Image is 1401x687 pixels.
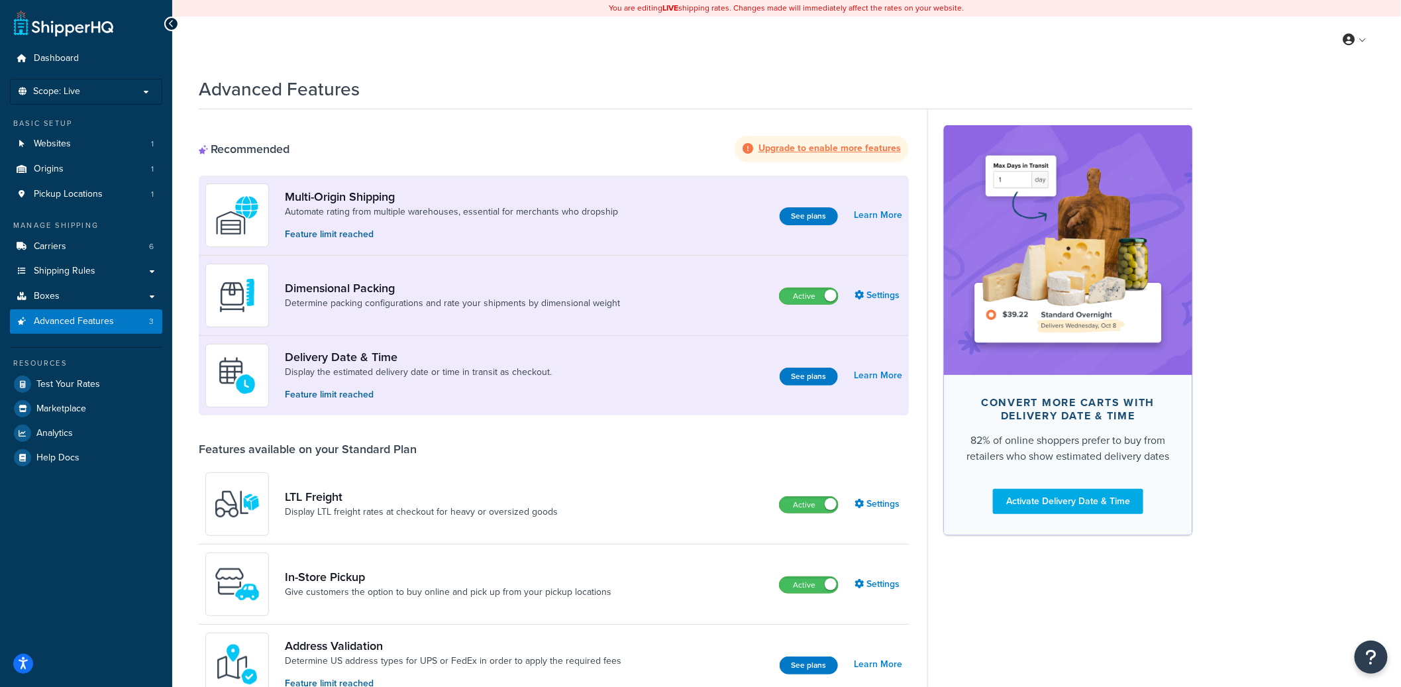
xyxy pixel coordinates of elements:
[10,157,162,182] li: Origins
[285,655,621,668] a: Determine US address types for UPS or FedEx in order to apply the required fees
[199,442,417,456] div: Features available on your Standard Plan
[10,220,162,231] div: Manage Shipping
[214,272,260,319] img: DTVBYsAAAAAASUVORK5CYII=
[34,241,66,252] span: Carriers
[10,309,162,334] a: Advanced Features3
[214,192,260,238] img: WatD5o0RtDAAAAAElFTkSuQmCC
[34,266,95,277] span: Shipping Rules
[10,358,162,369] div: Resources
[10,309,162,334] li: Advanced Features
[36,379,100,390] span: Test Your Rates
[10,235,162,259] li: Carriers
[855,575,902,594] a: Settings
[10,259,162,284] a: Shipping Rules
[34,138,71,150] span: Websites
[199,76,360,102] h1: Advanced Features
[285,281,620,295] a: Dimensional Packing
[214,352,260,399] img: gfkeb5ejjkALwAAAABJRU5ErkJggg==
[199,142,289,156] div: Recommended
[285,639,621,653] a: Address Validation
[285,586,611,599] a: Give customers the option to buy online and pick up from your pickup locations
[36,403,86,415] span: Marketplace
[285,388,552,402] p: Feature limit reached
[780,497,838,513] label: Active
[151,164,154,175] span: 1
[151,138,154,150] span: 1
[10,235,162,259] a: Carriers6
[10,157,162,182] a: Origins1
[10,397,162,421] a: Marketplace
[993,489,1143,514] a: Activate Delivery Date & Time
[965,396,1171,423] div: Convert more carts with delivery date & time
[780,368,838,386] button: See plans
[10,284,162,309] a: Boxes
[285,505,558,519] a: Display LTL freight rates at checkout for heavy or oversized goods
[285,297,620,310] a: Determine packing configurations and rate your shipments by dimensional weight
[965,433,1171,464] div: 82% of online shoppers prefer to buy from retailers who show estimated delivery dates
[780,207,838,225] button: See plans
[33,86,80,97] span: Scope: Live
[854,655,902,674] a: Learn More
[34,189,103,200] span: Pickup Locations
[10,182,162,207] a: Pickup Locations1
[1355,641,1388,674] button: Open Resource Center
[34,316,114,327] span: Advanced Features
[36,452,79,464] span: Help Docs
[964,145,1172,354] img: feature-image-ddt-36eae7f7280da8017bfb280eaccd9c446f90b1fe08728e4019434db127062ab4.png
[149,241,154,252] span: 6
[149,316,154,327] span: 3
[285,227,618,242] p: Feature limit reached
[780,577,838,593] label: Active
[10,182,162,207] li: Pickup Locations
[10,446,162,470] a: Help Docs
[34,53,79,64] span: Dashboard
[285,189,618,204] a: Multi-Origin Shipping
[34,164,64,175] span: Origins
[10,132,162,156] li: Websites
[10,46,162,71] a: Dashboard
[854,366,902,385] a: Learn More
[780,657,838,674] button: See plans
[10,421,162,445] a: Analytics
[10,372,162,396] a: Test Your Rates
[34,291,60,302] span: Boxes
[758,141,901,155] strong: Upgrade to enable more features
[36,428,73,439] span: Analytics
[10,132,162,156] a: Websites1
[855,286,902,305] a: Settings
[214,481,260,527] img: y79ZsPf0fXUFUhFXDzUgf+ktZg5F2+ohG75+v3d2s1D9TjoU8PiyCIluIjV41seZevKCRuEjTPPOKHJsQcmKCXGdfprl3L4q7...
[285,490,558,504] a: LTL Freight
[855,495,902,513] a: Settings
[663,2,679,14] b: LIVE
[10,118,162,129] div: Basic Setup
[285,350,552,364] a: Delivery Date & Time
[151,189,154,200] span: 1
[214,561,260,608] img: wfgcfpwTIucLEAAAAASUVORK5CYII=
[780,288,838,304] label: Active
[285,570,611,584] a: In-Store Pickup
[285,205,618,219] a: Automate rating from multiple warehouses, essential for merchants who dropship
[854,206,902,225] a: Learn More
[285,366,552,379] a: Display the estimated delivery date or time in transit as checkout.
